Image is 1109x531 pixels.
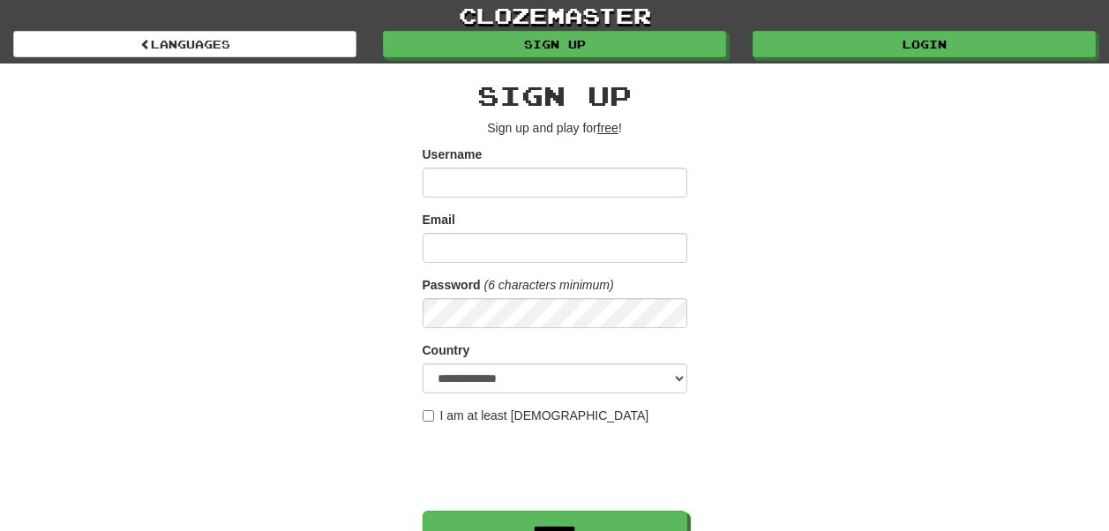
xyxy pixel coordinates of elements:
label: I am at least [DEMOGRAPHIC_DATA] [423,407,649,424]
input: I am at least [DEMOGRAPHIC_DATA] [423,410,434,422]
label: Username [423,146,483,163]
label: Country [423,341,470,359]
a: Login [753,31,1096,57]
label: Email [423,211,455,228]
a: Sign up [383,31,726,57]
iframe: reCAPTCHA [423,433,691,502]
em: (6 characters minimum) [484,278,614,292]
u: free [597,121,618,135]
a: Languages [13,31,356,57]
label: Password [423,276,481,294]
h2: Sign up [423,81,687,110]
p: Sign up and play for ! [423,119,687,137]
